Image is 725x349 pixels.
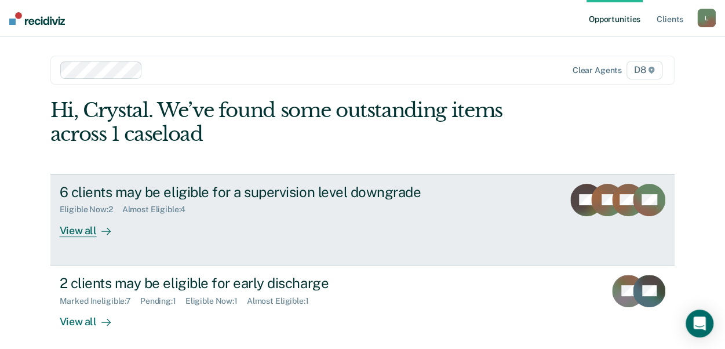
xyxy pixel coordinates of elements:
[60,275,467,292] div: 2 clients may be eligible for early discharge
[122,205,195,215] div: Almost Eligible : 4
[9,12,65,25] img: Recidiviz
[573,66,622,75] div: Clear agents
[140,296,185,306] div: Pending : 1
[50,99,550,146] div: Hi, Crystal. We’ve found some outstanding items across 1 caseload
[626,61,663,79] span: D8
[697,9,716,27] button: L
[60,306,125,328] div: View all
[60,296,140,306] div: Marked Ineligible : 7
[60,205,122,215] div: Eligible Now : 2
[686,310,713,337] div: Open Intercom Messenger
[50,174,675,266] a: 6 clients may be eligible for a supervision level downgradeEligible Now:2Almost Eligible:4View all
[60,184,467,201] div: 6 clients may be eligible for a supervision level downgrade
[60,215,125,237] div: View all
[247,296,318,306] div: Almost Eligible : 1
[185,296,247,306] div: Eligible Now : 1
